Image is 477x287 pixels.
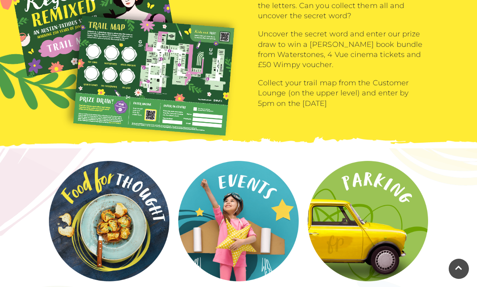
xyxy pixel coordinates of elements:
[258,78,424,109] p: Collect your trail map from the Customer Lounge (on the upper level) and enter by 5pm on the [DATE]
[46,158,172,284] img: Dining at Festival Place
[258,29,424,70] p: Uncover the secret word and enter our prize draw to win a [PERSON_NAME] book bundle from Watersto...
[175,158,302,284] img: Events at Festival Place
[305,158,431,284] img: Parking your Car at Festival Place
